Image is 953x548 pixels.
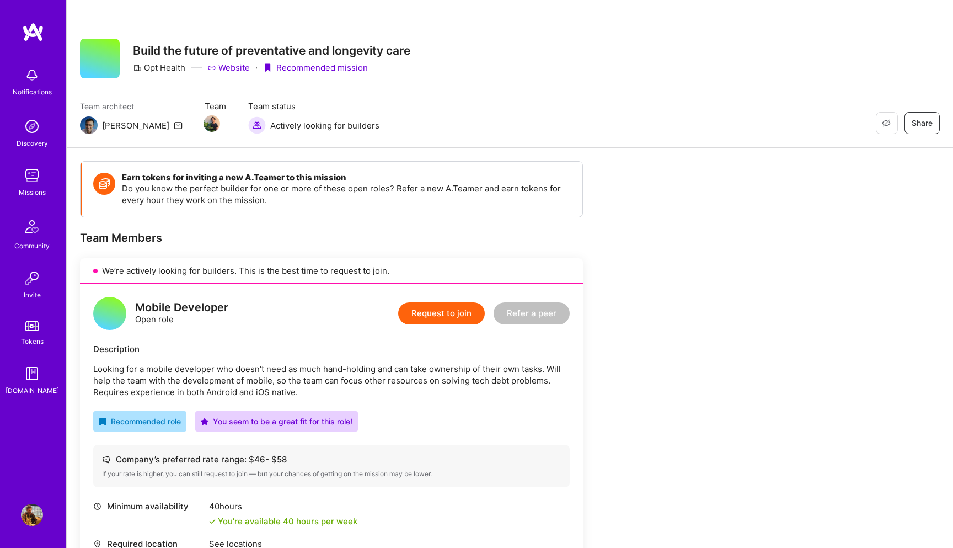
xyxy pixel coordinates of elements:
[248,100,379,112] span: Team status
[494,302,570,324] button: Refer a peer
[204,115,220,132] img: Team Member Avatar
[21,64,43,86] img: bell
[80,258,583,284] div: We’re actively looking for builders. This is the best time to request to join.
[207,62,250,73] a: Website
[93,343,570,355] div: Description
[25,321,39,331] img: tokens
[14,240,50,252] div: Community
[882,119,891,127] i: icon EyeClosed
[6,385,59,396] div: [DOMAIN_NAME]
[93,502,101,510] i: icon Clock
[21,267,43,289] img: Invite
[19,214,45,240] img: Community
[263,63,272,72] i: icon PurpleRibbon
[255,62,258,73] div: ·
[205,100,226,112] span: Team
[99,418,106,425] i: icon RecommendedBadge
[99,416,181,427] div: Recommended role
[21,504,43,526] img: User Avatar
[122,183,571,206] p: Do you know the perfect builder for one or more of these open roles? Refer a new A.Teamer and ear...
[80,100,183,112] span: Team architect
[93,501,204,512] div: Minimum availability
[102,454,561,465] div: Company’s preferred rate range: $ 46 - $ 58
[22,22,44,42] img: logo
[13,86,52,98] div: Notifications
[174,121,183,130] i: icon Mail
[201,418,208,425] i: icon PurpleStar
[80,116,98,134] img: Team Architect
[102,470,561,478] div: If your rate is higher, you can still request to join — but your chances of getting on the missio...
[263,62,368,73] div: Recommended mission
[102,455,110,464] i: icon Cash
[133,62,185,73] div: Opt Health
[17,137,48,149] div: Discovery
[19,187,46,198] div: Missions
[398,302,485,324] button: Request to join
[135,302,228,313] div: Mobile Developer
[122,173,571,183] h4: Earn tokens for inviting a new A.Teamer to this mission
[80,231,583,245] div: Team Members
[21,336,44,347] div: Tokens
[93,363,570,398] p: Looking for a mobile developer who doesn't need as much hand-holding and can take ownership of th...
[248,116,266,134] img: Actively looking for builders
[904,112,940,134] button: Share
[21,115,43,137] img: discovery
[102,120,169,131] div: [PERSON_NAME]
[912,118,933,129] span: Share
[133,63,142,72] i: icon CompanyGray
[18,504,46,526] a: User Avatar
[205,114,219,133] a: Team Member Avatar
[21,363,43,385] img: guide book
[209,501,357,512] div: 40 hours
[201,416,352,427] div: You seem to be a great fit for this role!
[93,540,101,548] i: icon Location
[209,518,216,525] i: icon Check
[135,302,228,325] div: Open role
[270,120,379,131] span: Actively looking for builders
[21,164,43,187] img: teamwork
[133,44,410,57] h3: Build the future of preventative and longevity care
[93,173,115,195] img: Token icon
[24,289,41,301] div: Invite
[209,515,357,527] div: You're available 40 hours per week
